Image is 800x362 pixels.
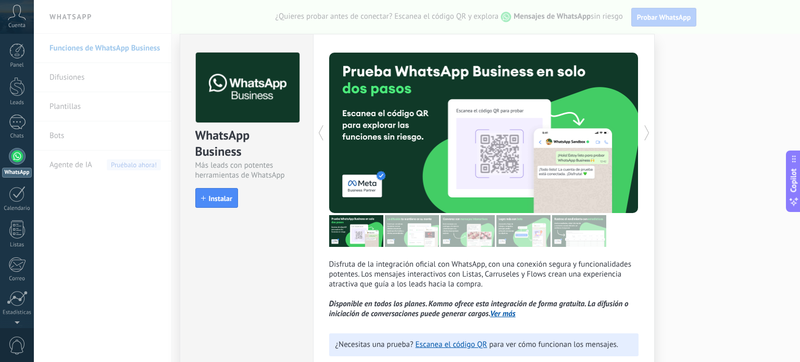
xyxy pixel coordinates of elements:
[329,299,629,319] i: Disponible en todos los planes. Kommo ofrece esta integración de forma gratuita. La difusión o in...
[416,340,488,349] a: Escanea el código QR
[385,215,439,247] img: tour_image_cc27419dad425b0ae96c2716632553fa.png
[196,53,299,123] img: logo_main.png
[2,99,32,106] div: Leads
[335,340,414,349] span: ¿Necesitas una prueba?
[2,62,32,69] div: Panel
[329,259,639,319] p: Disfruta de la integración oficial con WhatsApp, con una conexión segura y funcionalidades potent...
[195,160,298,180] div: Más leads con potentes herramientas de WhatsApp
[789,168,799,192] span: Copilot
[329,215,383,247] img: tour_image_7a4924cebc22ed9e3259523e50fe4fd6.png
[2,242,32,248] div: Listas
[209,195,232,202] span: Instalar
[8,22,26,29] span: Cuenta
[2,309,32,316] div: Estadísticas
[2,133,32,140] div: Chats
[195,188,238,208] button: Instalar
[490,309,516,319] a: Ver más
[552,215,606,247] img: tour_image_cc377002d0016b7ebaeb4dbe65cb2175.png
[2,205,32,212] div: Calendario
[195,127,298,160] div: WhatsApp Business
[496,215,551,247] img: tour_image_62c9952fc9cf984da8d1d2aa2c453724.png
[2,276,32,282] div: Correo
[2,168,32,178] div: WhatsApp
[441,215,495,247] img: tour_image_1009fe39f4f058b759f0df5a2b7f6f06.png
[489,340,618,349] span: para ver cómo funcionan los mensajes.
